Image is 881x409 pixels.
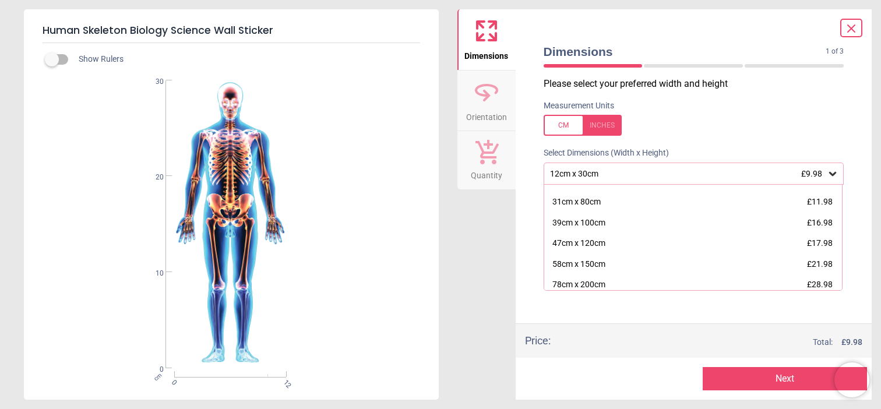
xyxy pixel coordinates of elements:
[457,70,516,131] button: Orientation
[544,100,614,112] label: Measurement Units
[807,218,833,227] span: £16.98
[457,9,516,70] button: Dimensions
[703,367,867,390] button: Next
[52,52,439,66] div: Show Rulers
[552,279,605,291] div: 78cm x 200cm
[152,371,163,382] span: cm
[841,337,862,348] span: £
[142,365,164,375] span: 0
[544,43,826,60] span: Dimensions
[552,217,605,229] div: 39cm x 100cm
[568,337,863,348] div: Total:
[807,238,833,248] span: £17.98
[544,77,854,90] p: Please select your preferred width and height
[142,172,164,182] span: 20
[43,19,420,43] h5: Human Skeleton Biology Science Wall Sticker
[807,197,833,206] span: £11.98
[466,106,507,124] span: Orientation
[552,196,601,208] div: 31cm x 80cm
[457,131,516,189] button: Quantity
[471,164,502,182] span: Quantity
[801,169,822,178] span: £9.98
[142,77,164,87] span: 30
[534,147,669,159] label: Select Dimensions (Width x Height)
[142,269,164,278] span: 10
[525,333,551,348] div: Price :
[281,378,288,386] span: 12
[826,47,844,57] span: 1 of 3
[807,280,833,289] span: £28.98
[549,169,827,179] div: 12cm x 30cm
[846,337,862,347] span: 9.98
[807,259,833,269] span: £21.98
[464,45,508,62] span: Dimensions
[552,259,605,270] div: 58cm x 150cm
[834,362,869,397] iframe: Brevo live chat
[169,378,177,386] span: 0
[552,238,605,249] div: 47cm x 120cm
